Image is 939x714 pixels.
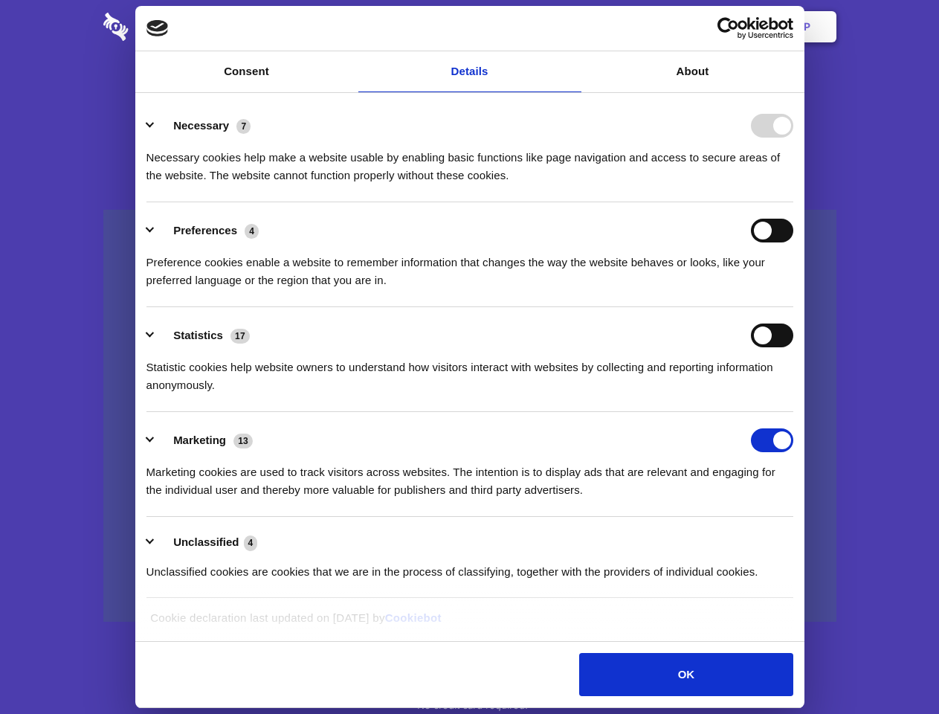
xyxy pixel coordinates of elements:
a: Cookiebot [385,611,442,624]
span: 4 [244,535,258,550]
a: Wistia video thumbnail [103,210,836,623]
div: Preference cookies enable a website to remember information that changes the way the website beha... [146,242,793,289]
div: Unclassified cookies are cookies that we are in the process of classifying, together with the pro... [146,552,793,581]
div: Necessary cookies help make a website usable by enabling basic functions like page navigation and... [146,138,793,184]
h1: Eliminate Slack Data Loss. [103,67,836,120]
span: 17 [230,329,250,344]
div: Marketing cookies are used to track visitors across websites. The intention is to display ads tha... [146,452,793,499]
button: OK [579,653,793,696]
a: Login [674,4,739,50]
img: logo-wordmark-white-trans-d4663122ce5f474addd5e946df7df03e33cb6a1c49d2221995e7729f52c070b2.svg [103,13,230,41]
button: Necessary (7) [146,114,260,138]
label: Statistics [173,329,223,341]
a: Contact [603,4,671,50]
a: Pricing [436,4,501,50]
label: Marketing [173,434,226,446]
a: Consent [135,51,358,92]
button: Unclassified (4) [146,533,267,552]
span: 4 [245,224,259,239]
span: 13 [233,434,253,448]
h4: Auto-redaction of sensitive data, encrypted data sharing and self-destructing private chats. Shar... [103,135,836,184]
a: Details [358,51,581,92]
span: 7 [236,119,251,134]
label: Preferences [173,224,237,237]
a: Usercentrics Cookiebot - opens in a new window [663,17,793,39]
img: logo [146,20,169,36]
label: Necessary [173,119,229,132]
div: Cookie declaration last updated on [DATE] by [139,609,800,638]
button: Preferences (4) [146,219,268,242]
iframe: Drift Widget Chat Controller [865,640,921,696]
button: Statistics (17) [146,324,259,347]
button: Marketing (13) [146,428,262,452]
a: About [581,51,804,92]
div: Statistic cookies help website owners to understand how visitors interact with websites by collec... [146,347,793,394]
